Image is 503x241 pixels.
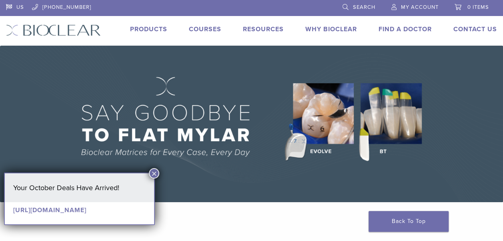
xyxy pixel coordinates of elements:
[379,25,432,33] a: Find A Doctor
[6,24,101,36] img: Bioclear
[13,206,86,214] a: [URL][DOMAIN_NAME]
[189,25,221,33] a: Courses
[401,4,439,10] span: My Account
[13,182,146,194] p: Your October Deals Have Arrived!
[453,25,497,33] a: Contact Us
[243,25,284,33] a: Resources
[369,211,449,232] a: Back To Top
[130,25,167,33] a: Products
[149,168,159,179] button: Close
[467,4,489,10] span: 0 items
[353,4,375,10] span: Search
[305,25,357,33] a: Why Bioclear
